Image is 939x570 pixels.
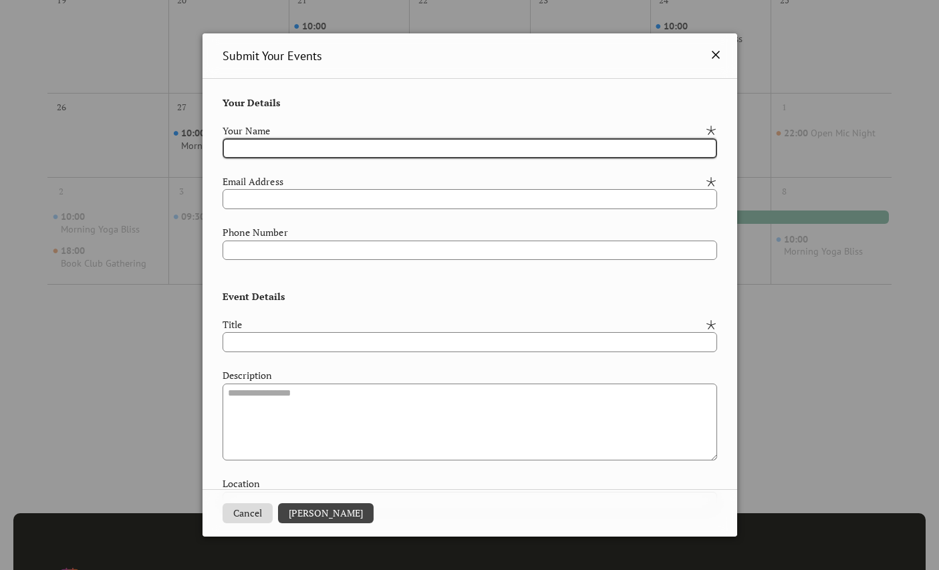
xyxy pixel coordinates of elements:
span: Submit Your Events [223,47,322,65]
div: Email Address [223,174,702,189]
button: Cancel [223,503,273,523]
div: Phone Number [223,225,714,240]
div: Your Name [223,124,702,138]
div: Location [223,476,714,491]
span: Your Details [223,96,281,110]
div: Description [223,368,714,383]
span: Event Details [223,276,285,304]
button: [PERSON_NAME] [278,503,374,523]
div: Title [223,317,702,332]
